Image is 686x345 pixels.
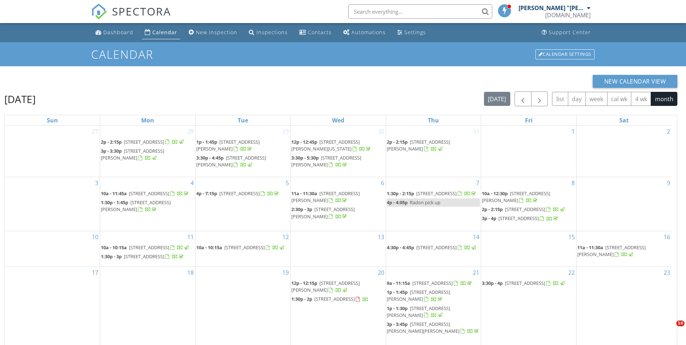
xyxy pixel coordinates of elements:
[219,190,260,197] span: [STREET_ADDRESS]
[308,29,332,36] div: Contacts
[676,321,685,326] span: 10
[5,126,100,177] td: Go to July 27, 2025
[482,206,566,212] a: 2p - 2:15p [STREET_ADDRESS]
[481,231,577,266] td: Go to August 15, 2025
[101,190,127,197] span: 10a - 11:45a
[196,244,285,251] a: 10a - 10:15a [STREET_ADDRESS]
[387,244,414,251] span: 4:30p - 4:45p
[101,139,122,145] span: 2p - 2:15p
[196,154,224,161] span: 3:30p - 4:45p
[570,177,576,189] a: Go to August 8, 2025
[196,190,280,197] a: 4p - 7:15p [STREET_ADDRESS]
[387,321,480,334] a: 3p - 3:45p [STREET_ADDRESS][PERSON_NAME][PERSON_NAME]
[387,305,450,318] span: [STREET_ADDRESS][PERSON_NAME]
[576,177,672,231] td: Go to August 9, 2025
[101,199,128,206] span: 1:30p - 1:45p
[416,244,457,251] span: [STREET_ADDRESS]
[387,279,480,288] a: 9a - 11:15a [STREET_ADDRESS]
[281,267,290,278] a: Go to August 19, 2025
[291,205,385,221] a: 2:30p - 3p [STREET_ADDRESS][PERSON_NAME]
[577,244,646,257] a: 11a - 11:30a [STREET_ADDRESS][PERSON_NAME]
[386,177,481,231] td: Go to August 7, 2025
[291,280,360,293] a: 12p - 12:15p [STREET_ADDRESS][PERSON_NAME]
[291,126,386,177] td: Go to July 30, 2025
[291,139,372,152] a: 12p - 12:45p [STREET_ADDRESS][PERSON_NAME][US_STATE]
[140,115,156,125] a: Monday
[387,243,480,252] a: 4:30p - 4:45p [STREET_ADDRESS]
[545,12,591,19] div: GeorgiaHomePros.com
[482,280,503,286] span: 3:30p - 4p
[284,177,290,189] a: Go to August 5, 2025
[387,139,450,152] a: 2p - 2:15p [STREET_ADDRESS][PERSON_NAME]
[196,189,290,198] a: 4p - 7:15p [STREET_ADDRESS]
[577,244,603,251] span: 11a - 11:30a
[348,4,492,19] input: Search everything...
[45,115,59,125] a: Sunday
[498,215,539,221] span: [STREET_ADDRESS]
[103,29,133,36] div: Dashboard
[101,190,190,197] a: 10a - 11:45a [STREET_ADDRESS]
[196,244,222,251] span: 10a - 10:15a
[387,305,408,312] span: 1p - 1:30p
[387,190,414,197] span: 1:30p - 2:15p
[651,92,677,106] button: month
[291,280,360,293] span: [STREET_ADDRESS][PERSON_NAME]
[412,280,453,286] span: [STREET_ADDRESS]
[5,231,100,266] td: Go to August 10, 2025
[482,190,550,203] a: 10a - 12:30p [STREET_ADDRESS][PERSON_NAME]
[196,154,290,169] a: 3:30p - 4:45p [STREET_ADDRESS][PERSON_NAME]
[568,92,586,106] button: day
[387,189,480,198] a: 1:30p - 2:15p [STREET_ADDRESS]
[101,189,194,198] a: 10a - 11:45a [STREET_ADDRESS]
[576,231,672,266] td: Go to August 16, 2025
[291,189,385,205] a: 11a - 11:30a [STREET_ADDRESS][PERSON_NAME]
[387,139,450,152] span: [STREET_ADDRESS][PERSON_NAME]
[101,148,164,161] a: 3p - 3:30p [STREET_ADDRESS][PERSON_NAME]
[387,190,477,197] a: 1:30p - 2:15p [STREET_ADDRESS]
[567,231,576,243] a: Go to August 15, 2025
[539,26,594,39] a: Support Center
[482,190,550,203] span: [STREET_ADDRESS][PERSON_NAME]
[471,231,481,243] a: Go to August 14, 2025
[281,231,290,243] a: Go to August 12, 2025
[291,154,385,169] a: 3:30p - 5:30p [STREET_ADDRESS][PERSON_NAME]
[340,26,389,39] a: Automations (Basic)
[291,296,368,302] a: 1:30p - 2p [STREET_ADDRESS]
[376,126,386,137] a: Go to July 30, 2025
[142,26,180,39] a: Calendar
[482,279,575,288] a: 3:30p - 4p [STREET_ADDRESS]
[236,115,250,125] a: Tuesday
[189,177,195,189] a: Go to August 4, 2025
[404,29,426,36] div: Settings
[519,4,585,12] div: [PERSON_NAME] "[PERSON_NAME]" [PERSON_NAME]
[4,92,36,106] h2: [DATE]
[482,215,559,221] a: 3p - 4p [STREET_ADDRESS]
[186,267,195,278] a: Go to August 18, 2025
[101,253,122,260] span: 1:30p - 3p
[481,177,577,231] td: Go to August 8, 2025
[387,288,480,304] a: 1p - 1:45p [STREET_ADDRESS][PERSON_NAME]
[100,177,196,231] td: Go to August 4, 2025
[101,243,194,252] a: 10a - 10:15a [STREET_ADDRESS]
[246,26,291,39] a: Inspections
[101,148,122,154] span: 3p - 3:30p
[380,177,386,189] a: Go to August 6, 2025
[570,126,576,137] a: Go to August 1, 2025
[376,267,386,278] a: Go to August 20, 2025
[387,139,408,145] span: 2p - 2:15p
[91,10,171,25] a: SPECTORA
[196,154,266,168] a: 3:30p - 4:45p [STREET_ADDRESS][PERSON_NAME]
[291,296,312,302] span: 1:30p - 2p
[314,296,355,302] span: [STREET_ADDRESS]
[291,295,385,304] a: 1:30p - 2p [STREET_ADDRESS]
[100,126,196,177] td: Go to July 28, 2025
[291,206,355,219] span: [STREET_ADDRESS][PERSON_NAME]
[152,29,177,36] div: Calendar
[471,267,481,278] a: Go to August 21, 2025
[196,139,260,152] span: [STREET_ADDRESS][PERSON_NAME]
[90,126,100,137] a: Go to July 27, 2025
[482,214,575,223] a: 3p - 4p [STREET_ADDRESS]
[387,289,408,295] span: 1p - 1:45p
[101,199,171,212] span: [STREET_ADDRESS][PERSON_NAME]
[291,139,360,152] span: [STREET_ADDRESS][PERSON_NAME][US_STATE]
